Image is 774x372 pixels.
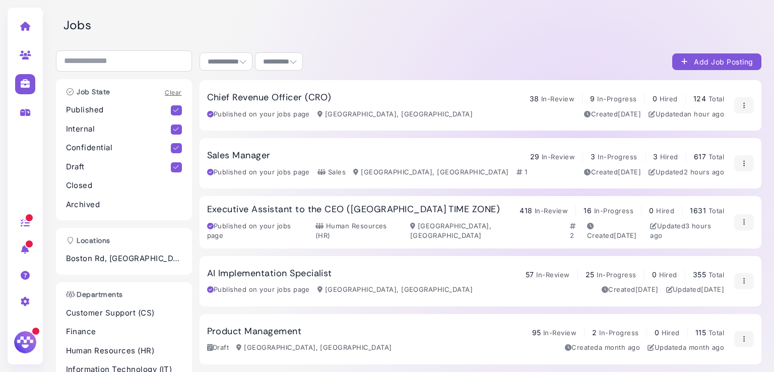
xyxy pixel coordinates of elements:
h3: Locations [61,236,115,245]
span: In-Progress [597,95,636,103]
span: Total [708,95,724,103]
div: Updated [650,221,724,241]
span: Hired [660,153,678,161]
h3: Sales Manager [207,150,271,161]
h3: Chief Revenue Officer (CRO) [207,92,332,103]
span: In-Review [543,329,576,337]
div: Published on your jobs page [207,285,310,295]
span: Total [708,329,724,337]
p: Draft [66,161,171,173]
div: [GEOGRAPHIC_DATA], [GEOGRAPHIC_DATA] [236,343,392,353]
time: Aug 20, 2025 [701,285,724,293]
span: 3 [591,152,595,161]
h3: Job State [61,88,115,96]
h3: Product Management [207,326,302,337]
span: 617 [694,152,706,161]
span: Total [708,271,724,279]
span: Hired [660,95,678,103]
span: 9 [590,94,595,103]
span: 0 [649,206,654,215]
a: Clear [165,89,181,96]
p: Confidential [66,142,171,154]
div: 2 [570,221,582,241]
span: 16 [584,206,592,215]
span: In-Review [541,95,574,103]
span: 29 [530,152,540,161]
button: Add Job Posting [672,53,761,70]
time: Aug 22, 2025 [684,168,724,176]
span: 38 [530,94,539,103]
span: 57 [526,270,534,279]
span: Hired [656,207,674,215]
span: 0 [653,94,657,103]
span: 355 [693,270,706,279]
div: Published on your jobs page [207,167,310,177]
span: In-Progress [594,207,633,215]
p: Boston Rd, [GEOGRAPHIC_DATA], [GEOGRAPHIC_DATA] [66,253,182,265]
div: Add Job Posting [680,56,753,67]
span: 115 [695,328,706,337]
div: Updated [666,285,725,295]
span: 3 [653,152,658,161]
time: Jul 17, 2025 [683,343,724,351]
time: May 19, 2025 [635,285,659,293]
span: 0 [655,328,659,337]
h3: Executive Assistant to the CEO ([GEOGRAPHIC_DATA] TIME ZONE) [207,204,500,215]
div: [GEOGRAPHIC_DATA], [GEOGRAPHIC_DATA] [317,109,473,119]
div: Updated [649,109,724,119]
div: Created [565,343,640,353]
time: Aug 22, 2025 [684,110,724,118]
div: Sales [317,167,346,177]
div: Created [584,167,641,177]
time: Jul 17, 2025 [599,343,640,351]
div: Updated [649,167,724,177]
div: Published on your jobs page [207,221,308,241]
div: [GEOGRAPHIC_DATA], [GEOGRAPHIC_DATA] [317,285,473,295]
span: Hired [659,271,677,279]
p: Archived [66,199,182,211]
span: Total [708,207,724,215]
span: 124 [693,94,706,103]
h3: AI Implementation Specialist [207,268,332,279]
span: In-Review [535,207,568,215]
span: Total [708,153,724,161]
span: In-Review [542,153,575,161]
span: 1631 [690,206,706,215]
span: 2 [592,328,597,337]
img: Megan [13,330,38,355]
span: In-Progress [598,153,637,161]
h2: Jobs [63,18,761,33]
span: 25 [586,270,595,279]
div: Created [587,221,642,241]
div: [GEOGRAPHIC_DATA], [GEOGRAPHIC_DATA] [410,221,562,241]
time: May 02, 2025 [614,231,637,239]
div: Human Resources (HR) [315,221,403,241]
time: Jun 09, 2025 [618,110,641,118]
div: Updated [648,343,724,353]
div: [GEOGRAPHIC_DATA], [GEOGRAPHIC_DATA] [353,167,508,177]
time: Apr 25, 2025 [618,168,641,176]
span: 95 [532,328,541,337]
p: Human Resources (HR) [66,345,182,357]
p: Customer Support (CS) [66,307,182,319]
span: 418 [520,206,532,215]
div: Published on your jobs page [207,109,310,119]
p: Finance [66,326,182,338]
div: Draft [207,343,229,353]
div: 1 [517,167,527,177]
span: 0 [652,270,657,279]
span: In-Review [536,271,569,279]
div: Created [584,109,641,119]
span: In-Progress [599,329,638,337]
p: Published [66,104,171,116]
p: Internal [66,123,171,135]
span: In-Progress [597,271,636,279]
h3: Departments [61,290,128,299]
span: Hired [662,329,680,337]
div: Created [602,285,659,295]
p: Closed [66,180,182,192]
